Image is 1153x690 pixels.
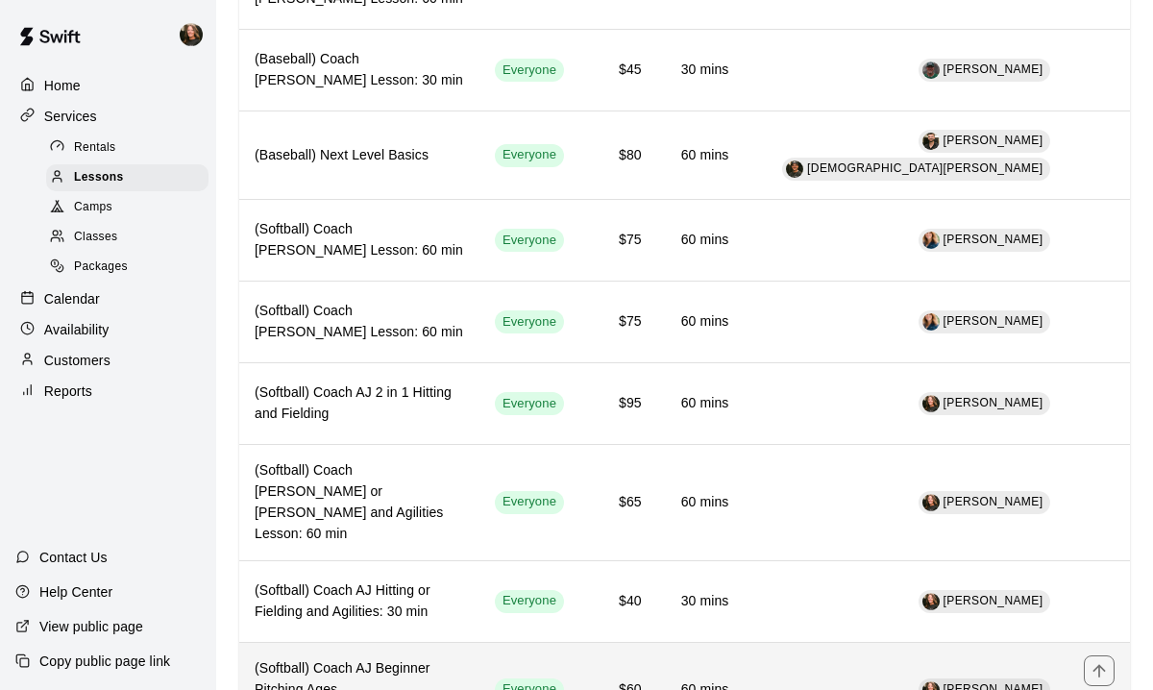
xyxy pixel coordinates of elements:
[255,460,464,545] h6: (Softball) Coach [PERSON_NAME] or [PERSON_NAME] and Agilities Lesson: 60 min
[944,134,1043,147] span: [PERSON_NAME]
[673,60,729,81] h6: 30 mins
[922,133,940,150] img: Jacob Fisher
[922,395,940,412] img: AJ Seagle
[46,223,216,253] a: Classes
[595,492,642,513] h6: $65
[44,76,81,95] p: Home
[15,102,201,131] a: Services
[595,145,642,166] h6: $80
[39,617,143,636] p: View public page
[46,162,216,192] a: Lessons
[495,493,564,511] span: Everyone
[255,49,464,91] h6: (Baseball) Coach [PERSON_NAME] Lesson: 30 min
[44,351,110,370] p: Customers
[673,311,729,333] h6: 60 mins
[807,161,1043,175] span: [DEMOGRAPHIC_DATA][PERSON_NAME]
[46,135,209,161] div: Rentals
[44,107,97,126] p: Services
[46,194,209,221] div: Camps
[944,314,1043,328] span: [PERSON_NAME]
[39,652,170,671] p: Copy public page link
[595,591,642,612] h6: $40
[495,310,564,333] div: This service is visible to all of your customers
[595,230,642,251] h6: $75
[44,382,92,401] p: Reports
[15,71,201,100] a: Home
[495,146,564,164] span: Everyone
[255,219,464,261] h6: (Softball) Coach [PERSON_NAME] Lesson: 60 min
[255,580,464,623] h6: (Softball) Coach AJ Hitting or Fielding and Agilities: 30 min
[922,313,940,331] img: Rebecca Haney
[180,23,203,46] img: AJ Seagle
[922,62,940,79] img: Craig Chipman
[74,198,112,217] span: Camps
[39,582,112,602] p: Help Center
[46,164,209,191] div: Lessons
[495,592,564,610] span: Everyone
[255,145,464,166] h6: (Baseball) Next Level Basics
[495,392,564,415] div: This service is visible to all of your customers
[15,284,201,313] a: Calendar
[495,313,564,332] span: Everyone
[255,301,464,343] h6: (Softball) Coach [PERSON_NAME] Lesson: 60 min
[944,62,1043,76] span: [PERSON_NAME]
[944,396,1043,409] span: [PERSON_NAME]
[495,144,564,167] div: This service is visible to all of your customers
[495,395,564,413] span: Everyone
[74,258,128,277] span: Packages
[922,593,940,610] img: AJ Seagle
[595,393,642,414] h6: $95
[673,230,729,251] h6: 60 mins
[46,253,216,283] a: Packages
[673,393,729,414] h6: 60 mins
[176,15,216,54] div: AJ Seagle
[922,494,940,511] img: AJ Seagle
[74,168,124,187] span: Lessons
[786,160,803,178] img: Christian Cocokios
[46,133,216,162] a: Rentals
[495,590,564,613] div: This service is visible to all of your customers
[673,492,729,513] h6: 60 mins
[944,594,1043,607] span: [PERSON_NAME]
[495,491,564,514] div: This service is visible to all of your customers
[74,138,116,158] span: Rentals
[495,62,564,80] span: Everyone
[595,60,642,81] h6: $45
[46,254,209,281] div: Packages
[495,229,564,252] div: This service is visible to all of your customers
[46,193,216,223] a: Camps
[944,495,1043,508] span: [PERSON_NAME]
[944,233,1043,246] span: [PERSON_NAME]
[74,228,117,247] span: Classes
[922,232,940,249] img: Rebecca Haney
[44,289,100,308] p: Calendar
[495,232,564,250] span: Everyone
[15,346,201,375] a: Customers
[44,320,110,339] p: Availability
[1084,655,1115,686] button: move item up
[255,382,464,425] h6: (Softball) Coach AJ 2 in 1 Hitting and Fielding
[673,145,729,166] h6: 60 mins
[495,59,564,82] div: This service is visible to all of your customers
[39,548,108,567] p: Contact Us
[15,377,201,406] a: Reports
[15,315,201,344] a: Availability
[673,591,729,612] h6: 30 mins
[46,224,209,251] div: Classes
[595,311,642,333] h6: $75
